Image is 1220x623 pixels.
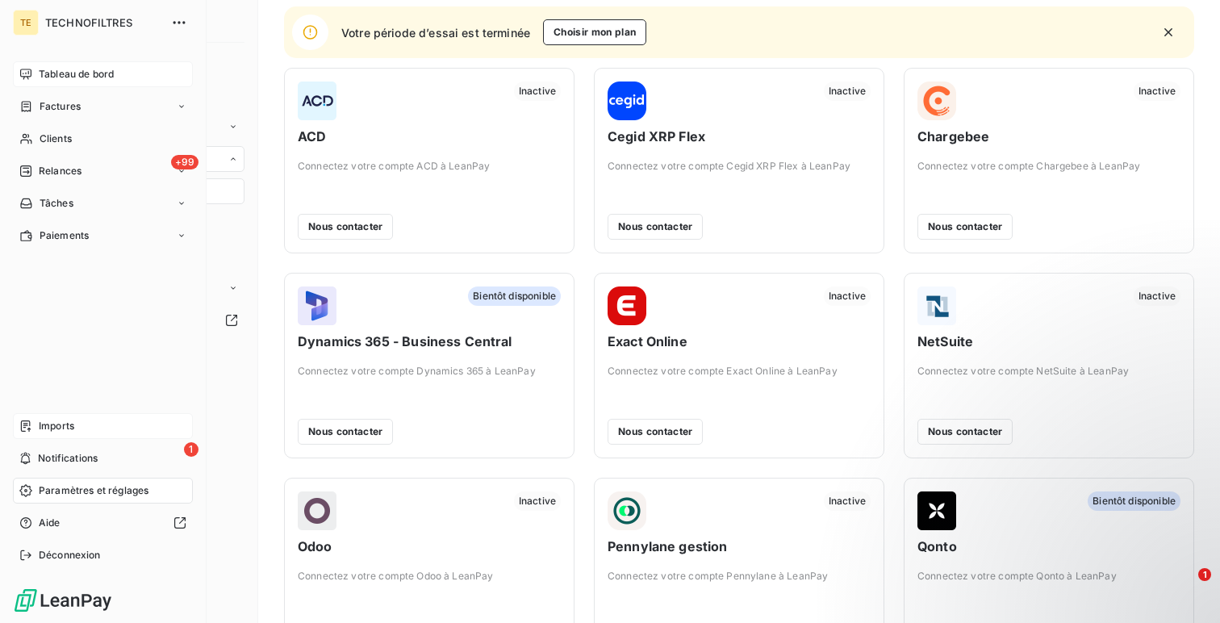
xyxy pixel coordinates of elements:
[13,126,193,152] a: Clients
[917,286,956,325] img: NetSuite logo
[298,82,336,120] img: ACD logo
[824,82,871,101] span: Inactive
[40,228,89,243] span: Paiements
[298,364,561,378] span: Connectez votre compte Dynamics 365 à LeanPay
[514,491,561,511] span: Inactive
[608,286,646,325] img: Exact Online logo
[514,82,561,101] span: Inactive
[608,159,871,174] span: Connectez votre compte Cegid XRP Flex à LeanPay
[13,413,193,439] a: Imports
[917,419,1013,445] button: Nous contacter
[1134,82,1180,101] span: Inactive
[40,132,72,146] span: Clients
[1134,286,1180,306] span: Inactive
[298,419,393,445] button: Nous contacter
[608,569,871,583] span: Connectez votre compte Pennylane à LeanPay
[171,155,198,169] span: +99
[13,10,39,36] div: TE
[608,214,703,240] button: Nous contacter
[608,332,871,351] span: Exact Online
[1165,568,1204,607] iframe: Intercom live chat
[39,164,81,178] span: Relances
[38,451,98,466] span: Notifications
[824,286,871,306] span: Inactive
[917,127,1180,146] span: Chargebee
[608,419,703,445] button: Nous contacter
[897,466,1220,579] iframe: Intercom notifications message
[40,196,73,211] span: Tâches
[298,214,393,240] button: Nous contacter
[39,516,61,530] span: Aide
[917,214,1013,240] button: Nous contacter
[917,332,1180,351] span: NetSuite
[13,61,193,87] a: Tableau de bord
[39,548,101,562] span: Déconnexion
[13,223,193,249] a: Paiements
[13,478,193,504] a: Paramètres et réglages
[298,286,336,325] img: Dynamics 365 - Business Central logo
[543,19,646,45] button: Choisir mon plan
[13,587,113,613] img: Logo LeanPay
[39,67,114,82] span: Tableau de bord
[298,332,561,351] span: Dynamics 365 - Business Central
[13,94,193,119] a: Factures
[184,442,198,457] span: 1
[13,158,193,184] a: +99Relances
[917,364,1180,378] span: Connectez votre compte NetSuite à LeanPay
[468,286,561,306] span: Bientôt disponible
[1198,568,1211,581] span: 1
[608,127,871,146] span: Cegid XRP Flex
[608,537,871,556] span: Pennylane gestion
[13,510,193,536] a: Aide
[298,159,561,174] span: Connectez votre compte ACD à LeanPay
[298,491,336,530] img: Odoo logo
[608,82,646,120] img: Cegid XRP Flex logo
[608,364,871,378] span: Connectez votre compte Exact Online à LeanPay
[298,569,561,583] span: Connectez votre compte Odoo à LeanPay
[39,483,148,498] span: Paramètres et réglages
[40,99,81,114] span: Factures
[341,24,530,41] span: Votre période d’essai est terminée
[824,491,871,511] span: Inactive
[298,127,561,146] span: ACD
[917,82,956,120] img: Chargebee logo
[39,419,74,433] span: Imports
[45,16,161,29] span: TECHNOFILTRES
[608,491,646,530] img: Pennylane gestion logo
[298,537,561,556] span: Odoo
[917,159,1180,174] span: Connectez votre compte Chargebee à LeanPay
[13,190,193,216] a: Tâches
